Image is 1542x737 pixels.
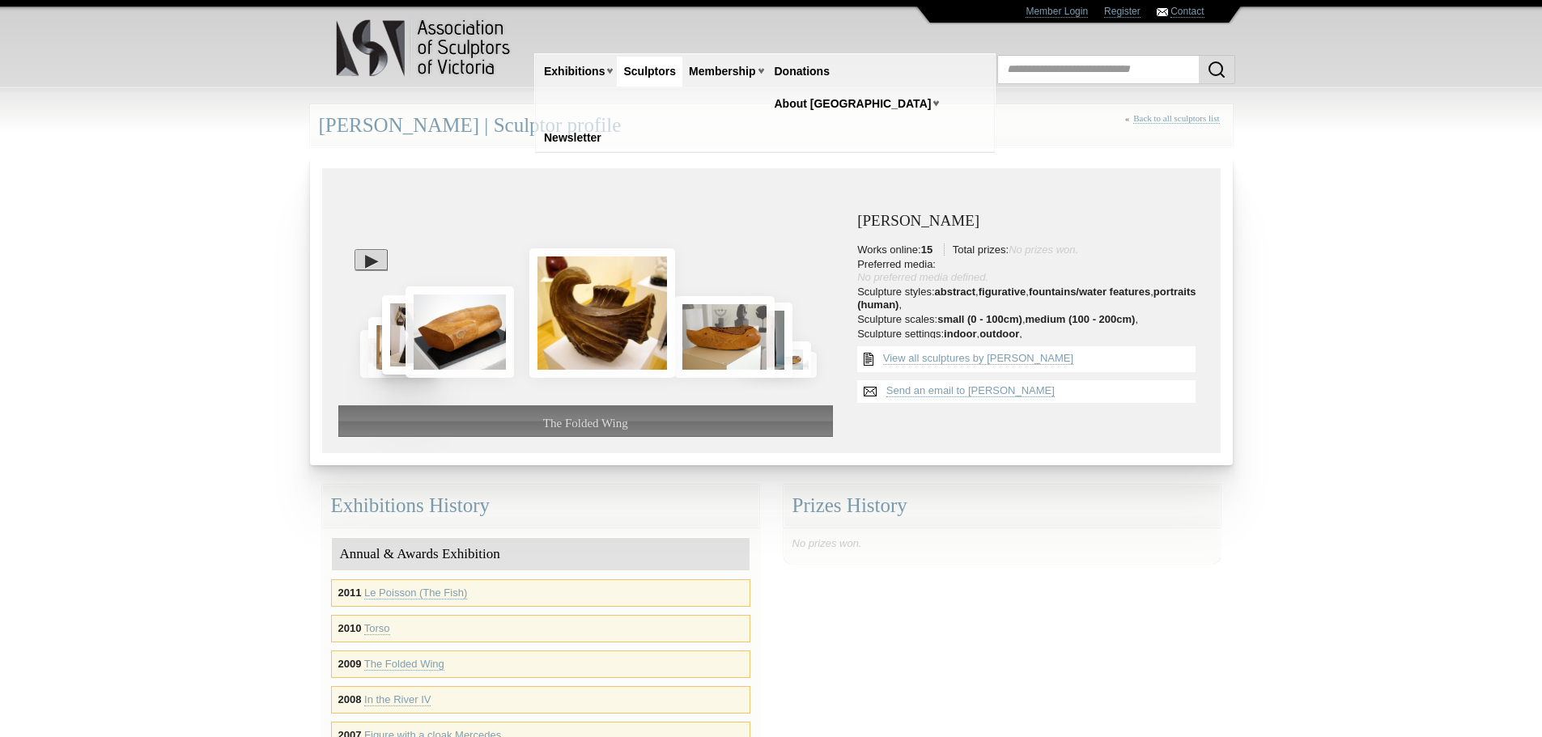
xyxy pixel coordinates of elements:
[857,244,1204,256] li: Works online: Total prizes:
[1170,6,1204,18] a: Contact
[364,693,431,706] a: In the River IV
[857,328,1204,341] li: Sculpture settings: , ,
[537,123,608,153] a: Newsletter
[883,352,1073,365] a: View all sculptures by [PERSON_NAME]
[332,538,750,571] div: Annual & Awards Exhibition
[338,693,362,705] strong: 2008
[338,587,362,599] strong: 2011
[857,286,1196,311] strong: portraits (human)
[674,296,775,378] img: The Cod Fish
[1104,6,1141,18] a: Register
[364,587,467,599] a: Le Poisson (The Fish)
[921,244,932,256] strong: 15
[360,330,393,378] img: The Tudor Lady
[857,346,880,372] img: View all {sculptor_name} sculptures list
[1026,313,1136,325] strong: medium (100 - 200cm)
[784,485,1221,527] div: Prizes History
[1029,286,1150,298] strong: fountains/water features
[382,295,437,375] img: Walking
[335,16,513,80] img: logo.png
[1133,113,1219,124] a: Back to all sculptors list
[857,213,1204,230] h3: [PERSON_NAME]
[338,658,362,670] strong: 2009
[857,313,1204,326] li: Sculpture scales: , ,
[937,313,1022,325] strong: small (0 - 100cm)
[322,485,759,527] div: Exhibitions History
[537,57,611,87] a: Exhibitions
[857,380,883,403] img: Send an email to Fay Gerber
[857,258,1204,284] li: Preferred media:
[944,328,976,340] strong: indoor
[1026,6,1088,18] a: Member Login
[617,57,682,87] a: Sculptors
[338,622,362,634] strong: 2010
[979,286,1026,298] strong: figurative
[529,248,675,378] img: The Folded Wing
[682,57,762,87] a: Membership
[364,622,390,635] a: Torso
[1009,244,1078,256] span: No prizes won.
[1207,60,1226,79] img: Search
[1157,8,1168,16] img: Contact ASV
[364,658,444,671] a: The Folded Wing
[857,271,1204,284] div: No preferred media defined.
[792,537,862,549] span: No prizes won.
[886,384,1055,397] a: Send an email to [PERSON_NAME]
[310,104,1233,147] div: [PERSON_NAME] | Sculptor profile
[368,317,409,378] img: Lady with Cloak
[768,57,836,87] a: Donations
[979,328,1019,340] strong: outdoor
[857,286,1204,311] li: Sculpture styles: , , , ,
[1125,113,1224,142] div: «
[768,89,938,119] a: About [GEOGRAPHIC_DATA]
[935,286,976,298] strong: abstract
[543,417,628,430] span: The Folded Wing
[406,286,514,378] img: Torso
